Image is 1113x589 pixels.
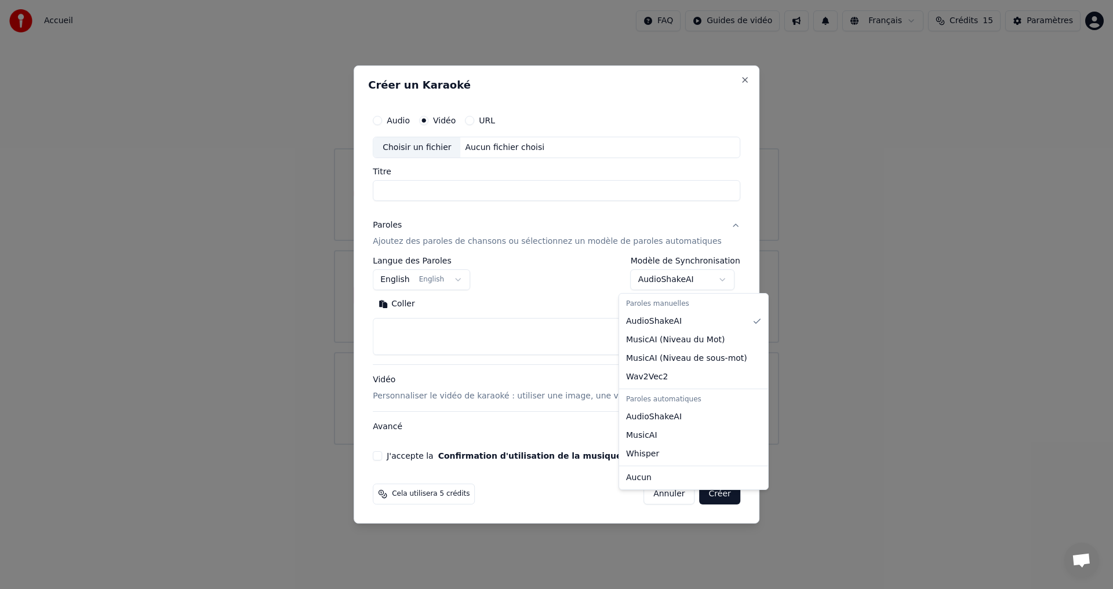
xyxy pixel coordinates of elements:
[621,296,766,312] div: Paroles manuelles
[626,334,725,346] span: MusicAI ( Niveau du Mot )
[626,448,659,460] span: Whisper
[626,411,682,423] span: AudioShakeAI
[621,392,766,408] div: Paroles automatiques
[626,316,682,327] span: AudioShakeAI
[626,430,657,441] span: MusicAI
[626,353,747,364] span: MusicAI ( Niveau de sous-mot )
[626,371,668,383] span: Wav2Vec2
[626,472,652,484] span: Aucun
